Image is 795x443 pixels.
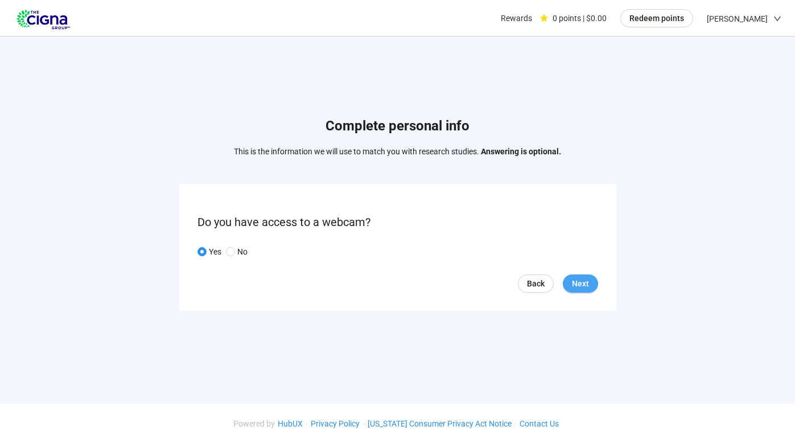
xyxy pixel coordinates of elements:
span: Next [572,277,589,290]
p: Yes [209,245,221,258]
a: Back [518,274,554,293]
a: HubUX [275,419,306,428]
p: No [237,245,248,258]
p: This is the information we will use to match you with research studies. [234,145,561,158]
a: Privacy Policy [308,419,363,428]
div: · · · [233,417,562,430]
a: [US_STATE] Consumer Privacy Act Notice [365,419,514,428]
button: Next [563,274,598,293]
span: Back [527,277,545,290]
span: star [540,14,548,22]
a: Contact Us [517,419,562,428]
button: Redeem points [620,9,693,27]
span: down [773,15,781,23]
span: Redeem points [629,12,684,24]
h1: Complete personal info [234,116,561,137]
strong: Answering is optional. [481,147,561,156]
span: [PERSON_NAME] [707,1,768,37]
p: Do you have access to a webcam? [197,214,598,231]
span: Powered by [233,419,275,428]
